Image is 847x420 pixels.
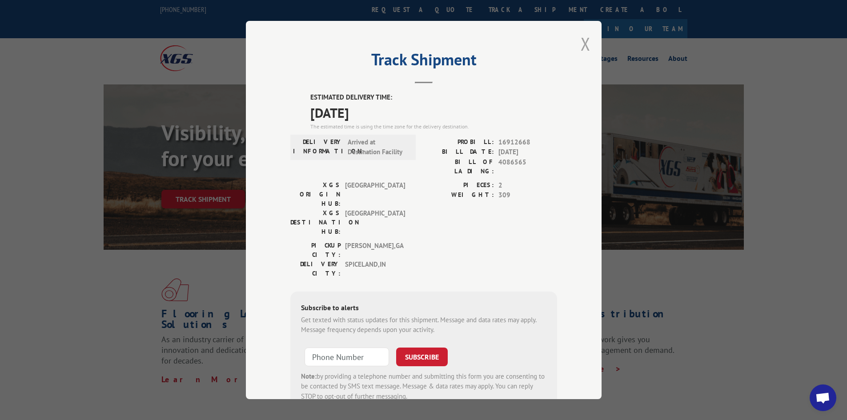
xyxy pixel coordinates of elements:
[301,372,317,380] strong: Note:
[498,190,557,200] span: 309
[424,157,494,176] label: BILL OF LADING:
[301,372,546,402] div: by providing a telephone number and submitting this form you are consenting to be contacted by SM...
[301,315,546,335] div: Get texted with status updates for this shipment. Message and data rates may apply. Message frequ...
[424,147,494,157] label: BILL DATE:
[290,180,341,208] label: XGS ORIGIN HUB:
[348,137,408,157] span: Arrived at Destination Facility
[498,180,557,191] span: 2
[498,157,557,176] span: 4086565
[424,180,494,191] label: PIECES:
[301,302,546,315] div: Subscribe to alerts
[290,260,341,278] label: DELIVERY CITY:
[424,190,494,200] label: WEIGHT:
[498,137,557,148] span: 16912668
[310,103,557,123] span: [DATE]
[310,92,557,103] label: ESTIMATED DELIVERY TIME:
[345,260,405,278] span: SPICELAND , IN
[310,123,557,131] div: The estimated time is using the time zone for the delivery destination.
[345,241,405,260] span: [PERSON_NAME] , GA
[581,32,590,56] button: Close modal
[345,180,405,208] span: [GEOGRAPHIC_DATA]
[290,53,557,70] h2: Track Shipment
[498,147,557,157] span: [DATE]
[345,208,405,236] span: [GEOGRAPHIC_DATA]
[396,348,448,366] button: SUBSCRIBE
[293,137,343,157] label: DELIVERY INFORMATION:
[290,241,341,260] label: PICKUP CITY:
[424,137,494,148] label: PROBILL:
[305,348,389,366] input: Phone Number
[810,384,836,411] div: Open chat
[290,208,341,236] label: XGS DESTINATION HUB:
